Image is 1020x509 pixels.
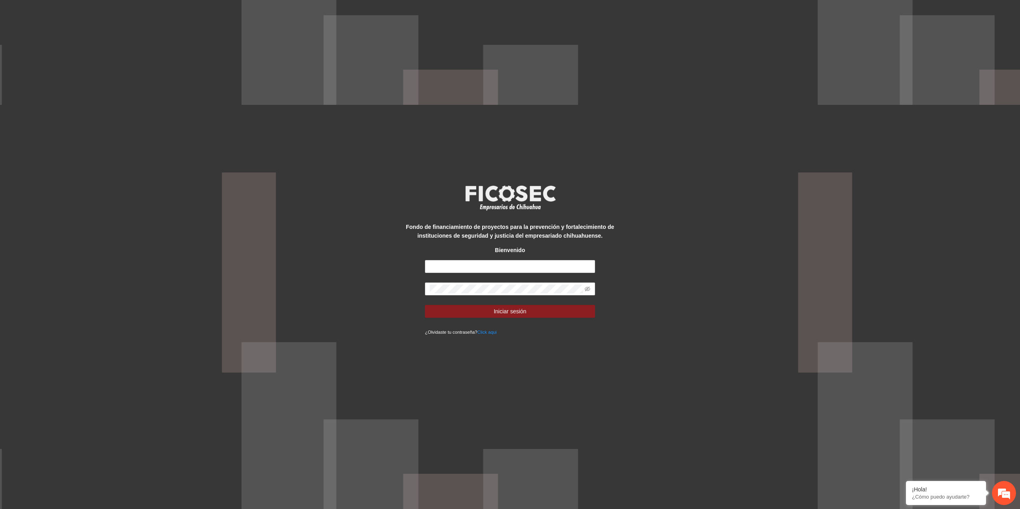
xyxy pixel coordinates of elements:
span: Iniciar sesión [494,307,527,316]
small: ¿Olvidaste tu contraseña? [425,330,497,335]
img: logo [460,183,560,212]
strong: Fondo de financiamiento de proyectos para la prevención y fortalecimiento de instituciones de seg... [406,224,614,239]
button: Iniciar sesión [425,305,595,318]
span: eye-invisible [585,286,590,292]
a: Click aqui [477,330,497,335]
div: ¡Hola! [912,486,980,493]
p: ¿Cómo puedo ayudarte? [912,494,980,500]
strong: Bienvenido [495,247,525,253]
